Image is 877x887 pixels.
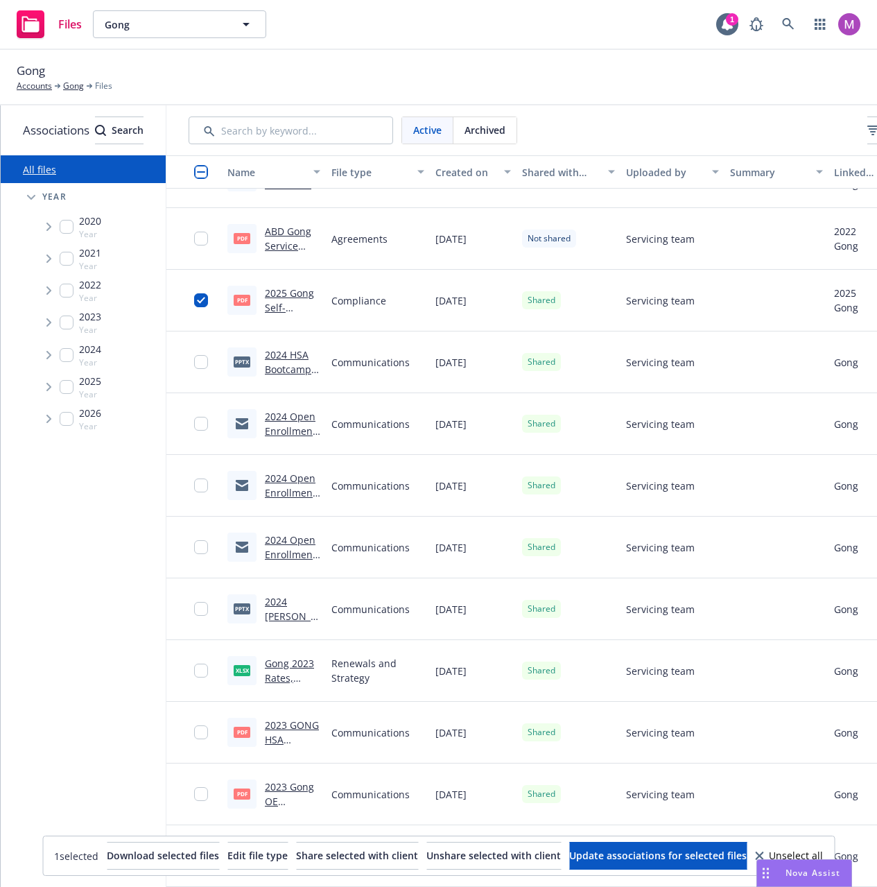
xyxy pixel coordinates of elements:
[435,165,496,180] div: Created on
[756,859,852,887] button: Nova Assist
[331,479,410,493] span: Communications
[435,232,467,246] span: [DATE]
[569,849,747,862] span: Update associations for selected files
[265,286,314,372] a: 2025 Gong Self-Funding Roadmap (example) .pdf
[834,417,858,431] div: Gong
[426,842,561,870] button: Unshare selected with client
[79,214,101,228] span: 2020
[326,155,430,189] button: File type
[95,117,144,144] button: SearchSearch
[834,300,858,315] div: Gong
[834,602,858,617] div: Gong
[227,165,305,180] div: Name
[413,123,442,137] span: Active
[93,10,266,38] button: Gong
[79,420,101,432] span: Year
[626,232,695,246] span: Servicing team
[331,355,410,370] span: Communications
[11,5,87,44] a: Files
[1,183,166,435] div: Tree Example
[516,155,620,189] button: Shared with client
[730,165,808,180] div: Summary
[528,603,555,615] span: Shared
[528,479,555,492] span: Shared
[79,246,101,260] span: 2021
[331,293,386,308] span: Compliance
[626,787,695,802] span: Servicing team
[435,664,467,678] span: [DATE]
[17,62,45,80] span: Gong
[194,602,208,616] input: Toggle Row Selected
[234,789,250,799] span: pdf
[435,787,467,802] span: [DATE]
[528,232,571,245] span: Not shared
[194,725,208,739] input: Toggle Row Selected
[435,355,467,370] span: [DATE]
[234,665,250,675] span: xlsx
[838,13,860,35] img: photo
[79,309,101,324] span: 2023
[194,355,208,369] input: Toggle Row Selected
[222,155,326,189] button: Name
[107,842,219,870] button: Download selected files
[834,479,858,493] div: Gong
[79,292,101,304] span: Year
[834,849,858,863] div: Gong
[79,324,101,336] span: Year
[435,479,467,493] span: [DATE]
[528,541,555,553] span: Shared
[17,80,52,92] a: Accounts
[331,232,388,246] span: Agreements
[834,224,858,239] div: 2022
[528,417,555,430] span: Shared
[265,595,318,681] a: 2024 [PERSON_NAME] Presentation - Final.pptx
[464,123,505,137] span: Archived
[626,602,695,617] span: Servicing team
[435,602,467,617] span: [DATE]
[757,860,774,886] div: Drag to move
[834,664,858,678] div: Gong
[435,540,467,555] span: [DATE]
[331,725,410,740] span: Communications
[95,125,106,136] svg: Search
[265,472,316,528] a: 2024 Open Enrollment is Halfway Done!.msg
[435,417,467,431] span: [DATE]
[743,10,770,38] a: Report a Bug
[105,17,225,32] span: Gong
[620,155,724,189] button: Uploaded by
[806,10,834,38] a: Switch app
[189,117,393,144] input: Search by keyword...
[626,540,695,555] span: Servicing team
[426,849,561,862] span: Unshare selected with client
[234,727,250,737] span: pdf
[626,293,695,308] span: Servicing team
[265,410,316,467] a: 2024 Open Enrollment Last Call! - Email.msg
[331,165,409,180] div: File type
[528,294,555,307] span: Shared
[331,656,424,685] span: Renewals and Strategy
[79,374,101,388] span: 2025
[234,233,250,243] span: pdf
[63,80,84,92] a: Gong
[834,286,858,300] div: 2025
[626,725,695,740] span: Servicing team
[265,780,318,837] a: 2023 Gong OE Presentation Final.pdf
[95,80,112,92] span: Files
[42,193,67,201] span: Year
[528,356,555,368] span: Shared
[54,849,98,863] span: 1 selected
[528,726,555,739] span: Shared
[95,117,144,144] div: Search
[626,417,695,431] span: Servicing team
[194,293,208,307] input: Toggle Row Selected
[194,664,208,678] input: Toggle Row Selected
[79,228,101,240] span: Year
[522,165,600,180] div: Shared with client
[331,417,410,431] span: Communications
[834,239,858,253] div: Gong
[79,277,101,292] span: 2022
[265,225,316,282] a: ABD Gong Service Agreement [DATE].pdf
[194,417,208,431] input: Toggle Row Selected
[23,121,89,139] span: Associations
[79,356,101,368] span: Year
